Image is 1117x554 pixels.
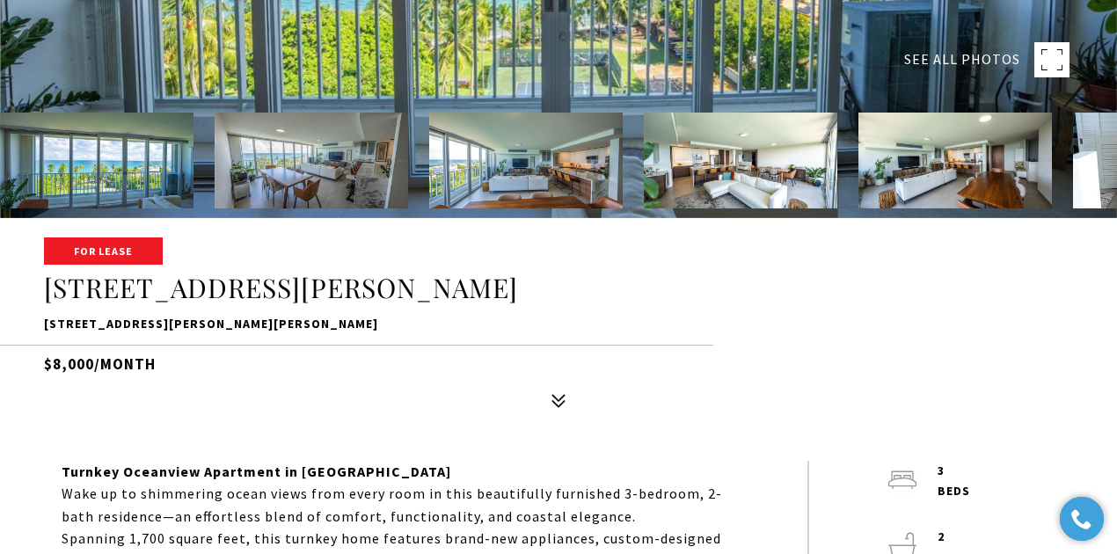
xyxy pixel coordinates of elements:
[62,463,451,480] strong: Turnkey Oceanview Apartment in [GEOGRAPHIC_DATA]
[44,314,1073,335] p: [STREET_ADDRESS][PERSON_NAME][PERSON_NAME]
[429,113,623,208] img: 2305 CALLE LAUREL #8
[44,345,1073,375] h5: $8,000/month
[62,483,728,528] p: Wake up to shimmering ocean views from every room in this beautifully furnished 3-bedroom, 2-bath...
[938,461,970,503] p: 3 beds
[858,113,1052,208] img: 2305 CALLE LAUREL #8
[644,113,837,208] img: 2305 CALLE LAUREL #8
[904,48,1020,71] span: SEE ALL PHOTOS
[44,272,1073,305] h1: [STREET_ADDRESS][PERSON_NAME]
[215,113,408,208] img: 2305 CALLE LAUREL #8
